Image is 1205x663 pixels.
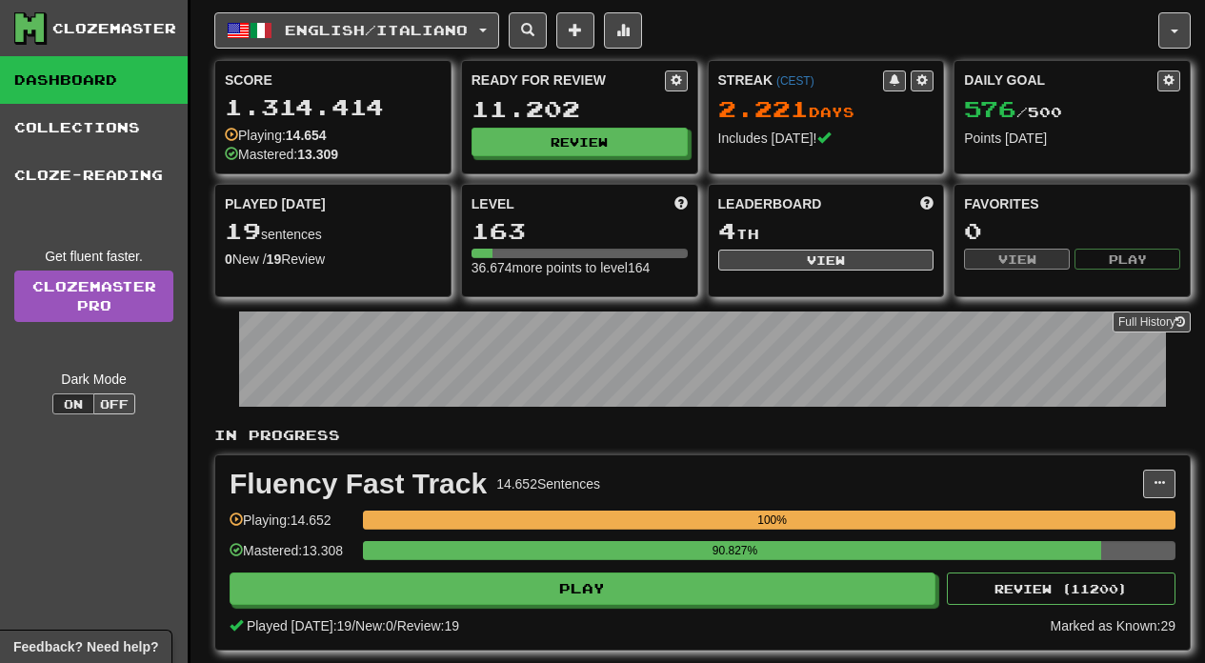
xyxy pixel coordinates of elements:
[225,95,441,119] div: 1.314.414
[13,637,158,656] span: Open feedback widget
[286,128,327,143] strong: 14.654
[225,217,261,244] span: 19
[674,194,688,213] span: Score more points to level up
[604,12,642,49] button: More stats
[718,250,934,271] button: View
[230,541,353,573] div: Mastered: 13.308
[718,70,884,90] div: Streak
[93,393,135,414] button: Off
[14,247,173,266] div: Get fluent faster.
[556,12,594,49] button: Add sentence to collection
[52,19,176,38] div: Clozemaster
[355,618,393,633] span: New: 0
[964,129,1180,148] div: Points [DATE]
[496,474,600,493] div: 14.652 Sentences
[397,618,459,633] span: Review: 19
[964,194,1180,213] div: Favorites
[14,271,173,322] a: ClozemasterPro
[214,426,1191,445] p: In Progress
[509,12,547,49] button: Search sentences
[297,147,338,162] strong: 13.309
[369,511,1175,530] div: 100%
[225,194,326,213] span: Played [DATE]
[472,70,665,90] div: Ready for Review
[718,219,934,244] div: th
[947,573,1175,605] button: Review (11200)
[718,129,934,148] div: Includes [DATE]!
[225,251,232,267] strong: 0
[964,104,1062,120] span: / 500
[472,128,688,156] button: Review
[225,126,327,145] div: Playing:
[225,219,441,244] div: sentences
[472,97,688,121] div: 11.202
[964,249,1070,270] button: View
[718,95,809,122] span: 2.221
[225,70,441,90] div: Score
[52,393,94,414] button: On
[472,219,688,243] div: 163
[964,219,1180,243] div: 0
[920,194,934,213] span: This week in points, UTC
[964,95,1016,122] span: 576
[225,145,338,164] div: Mastered:
[718,97,934,122] div: Day s
[1050,616,1175,635] div: Marked as Known: 29
[351,618,355,633] span: /
[230,573,935,605] button: Play
[285,22,468,38] span: English / Italiano
[1074,249,1180,270] button: Play
[230,470,487,498] div: Fluency Fast Track
[247,618,351,633] span: Played [DATE]: 19
[964,70,1157,91] div: Daily Goal
[718,217,736,244] span: 4
[393,618,397,633] span: /
[776,74,814,88] a: (CEST)
[214,12,499,49] button: English/Italiano
[225,250,441,269] div: New / Review
[14,370,173,389] div: Dark Mode
[1113,311,1191,332] button: Full History
[369,541,1101,560] div: 90.827%
[718,194,822,213] span: Leaderboard
[267,251,282,267] strong: 19
[472,258,688,277] div: 36.674 more points to level 164
[472,194,514,213] span: Level
[230,511,353,542] div: Playing: 14.652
